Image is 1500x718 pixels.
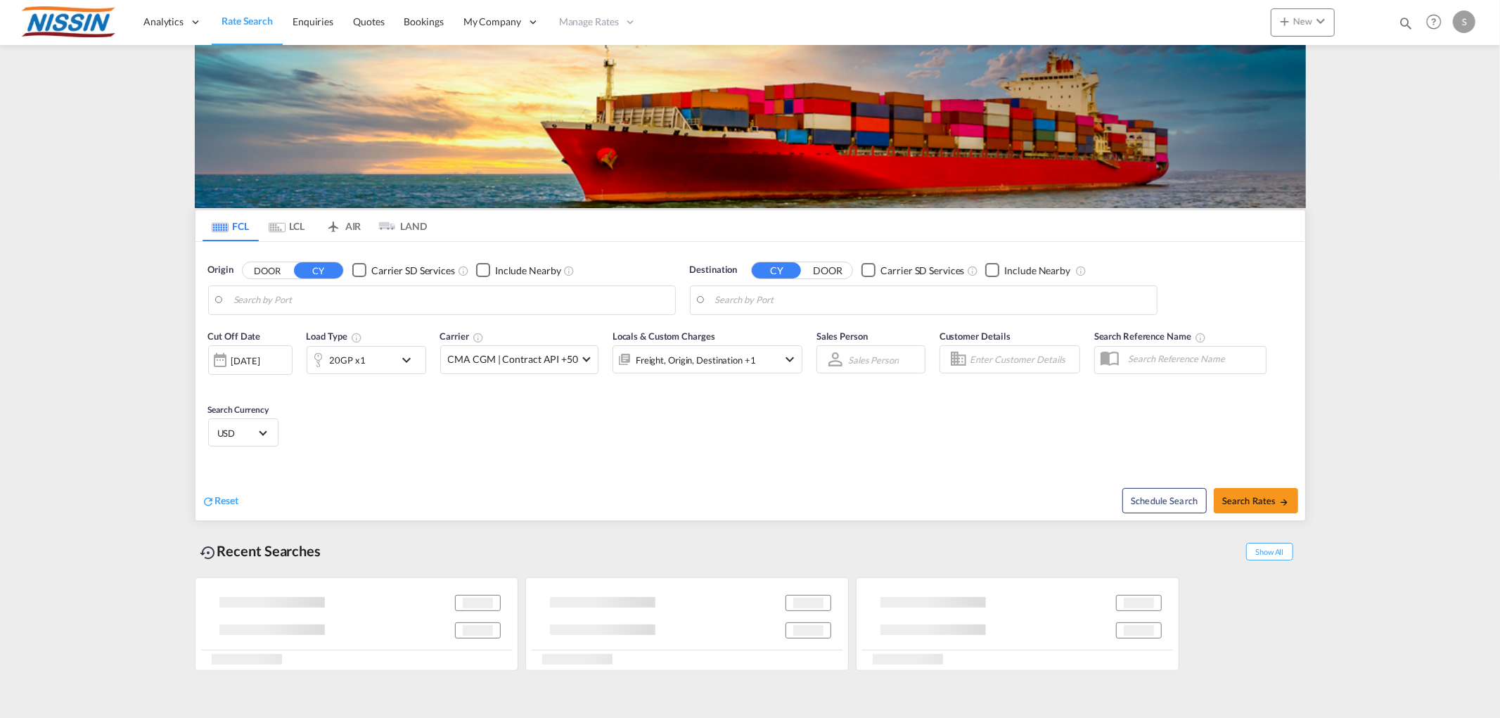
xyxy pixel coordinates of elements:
[1312,13,1329,30] md-icon: icon-chevron-down
[847,350,900,370] md-select: Sales Person
[1222,495,1290,506] span: Search Rates
[203,494,239,509] div: icon-refreshReset
[1279,497,1289,507] md-icon: icon-arrow-right
[940,331,1011,342] span: Customer Details
[559,15,619,29] span: Manage Rates
[440,331,484,342] span: Carrier
[233,290,668,311] input: Search by Port
[208,263,233,277] span: Origin
[243,262,292,278] button: DOOR
[636,350,756,370] div: Freight Origin Destination Factory Stuffing
[143,15,184,29] span: Analytics
[307,331,362,342] span: Load Type
[21,6,116,38] img: 485da9108dca11f0a63a77e390b9b49c.jpg
[967,265,978,276] md-icon: Unchecked: Search for CY (Container Yard) services for all selected carriers.Checked : Search for...
[463,15,521,29] span: My Company
[1276,13,1293,30] md-icon: icon-plus 400-fg
[371,264,455,278] div: Carrier SD Services
[307,346,426,374] div: 20GP x1icon-chevron-down
[613,345,802,373] div: Freight Origin Destination Factory Stuffingicon-chevron-down
[970,349,1075,370] input: Enter Customer Details
[195,45,1306,208] img: LCL+%26+FCL+BACKGROUND.png
[208,373,219,392] md-datepicker: Select
[195,535,327,567] div: Recent Searches
[217,427,257,440] span: USD
[1453,11,1475,33] div: S
[315,210,371,241] md-tab-item: AIR
[861,263,964,278] md-checkbox: Checkbox No Ink
[448,352,578,366] span: CMA CGM | Contract API +50
[880,264,964,278] div: Carrier SD Services
[203,210,259,241] md-tab-item: FCL
[1214,488,1298,513] button: Search Ratesicon-arrow-right
[398,352,422,368] md-icon: icon-chevron-down
[613,331,715,342] span: Locals & Custom Charges
[1246,543,1293,560] span: Show All
[476,263,561,278] md-checkbox: Checkbox No Ink
[752,262,801,278] button: CY
[1094,331,1206,342] span: Search Reference Name
[473,332,484,343] md-icon: The selected Trucker/Carrierwill be displayed in the rate results If the rates are from another f...
[330,350,366,370] div: 20GP x1
[294,262,343,278] button: CY
[351,332,362,343] md-icon: icon-information-outline
[203,495,215,508] md-icon: icon-refresh
[208,404,269,415] span: Search Currency
[203,210,428,241] md-pagination-wrapper: Use the left and right arrow keys to navigate between tabs
[208,331,261,342] span: Cut Off Date
[564,265,575,276] md-icon: Unchecked: Ignores neighbouring ports when fetching rates.Checked : Includes neighbouring ports w...
[195,242,1305,520] div: Origin DOOR CY Checkbox No InkUnchecked: Search for CY (Container Yard) services for all selected...
[1422,10,1453,35] div: Help
[215,494,239,506] span: Reset
[1398,15,1414,37] div: icon-magnify
[216,423,271,443] md-select: Select Currency: $ USDUnited States Dollar
[208,345,293,375] div: [DATE]
[1122,488,1207,513] button: Note: By default Schedule search will only considerorigin ports, destination ports and cut off da...
[259,210,315,241] md-tab-item: LCL
[816,331,868,342] span: Sales Person
[1195,332,1206,343] md-icon: Your search will be saved by the below given name
[404,15,444,27] span: Bookings
[1271,8,1335,37] button: icon-plus 400-fgNewicon-chevron-down
[231,354,260,367] div: [DATE]
[325,218,342,229] md-icon: icon-airplane
[222,15,273,27] span: Rate Search
[1422,10,1446,34] span: Help
[690,263,738,277] span: Destination
[1121,348,1266,369] input: Search Reference Name
[1075,265,1086,276] md-icon: Unchecked: Ignores neighbouring ports when fetching rates.Checked : Includes neighbouring ports w...
[495,264,561,278] div: Include Nearby
[371,210,428,241] md-tab-item: LAND
[353,15,384,27] span: Quotes
[985,263,1070,278] md-checkbox: Checkbox No Ink
[1004,264,1070,278] div: Include Nearby
[1398,15,1414,31] md-icon: icon-magnify
[293,15,333,27] span: Enquiries
[352,263,455,278] md-checkbox: Checkbox No Ink
[1276,15,1329,27] span: New
[781,351,798,368] md-icon: icon-chevron-down
[458,265,469,276] md-icon: Unchecked: Search for CY (Container Yard) services for all selected carriers.Checked : Search for...
[803,262,852,278] button: DOOR
[200,544,217,561] md-icon: icon-backup-restore
[715,290,1150,311] input: Search by Port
